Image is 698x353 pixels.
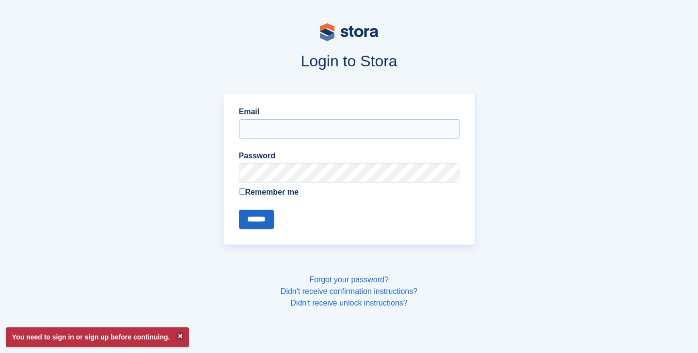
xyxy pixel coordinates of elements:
[290,299,407,307] a: Didn't receive unlock instructions?
[281,287,417,295] a: Didn't receive confirmation instructions?
[239,186,460,198] label: Remember me
[38,52,660,70] h1: Login to Stora
[239,106,460,118] label: Email
[239,188,245,195] input: Remember me
[309,276,389,284] a: Forgot your password?
[320,23,378,41] img: stora-logo-53a41332b3708ae10de48c4981b4e9114cc0af31d8433b30ea865607fb682f29.svg
[6,327,189,347] p: You need to sign in or sign up before continuing.
[239,150,460,162] label: Password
